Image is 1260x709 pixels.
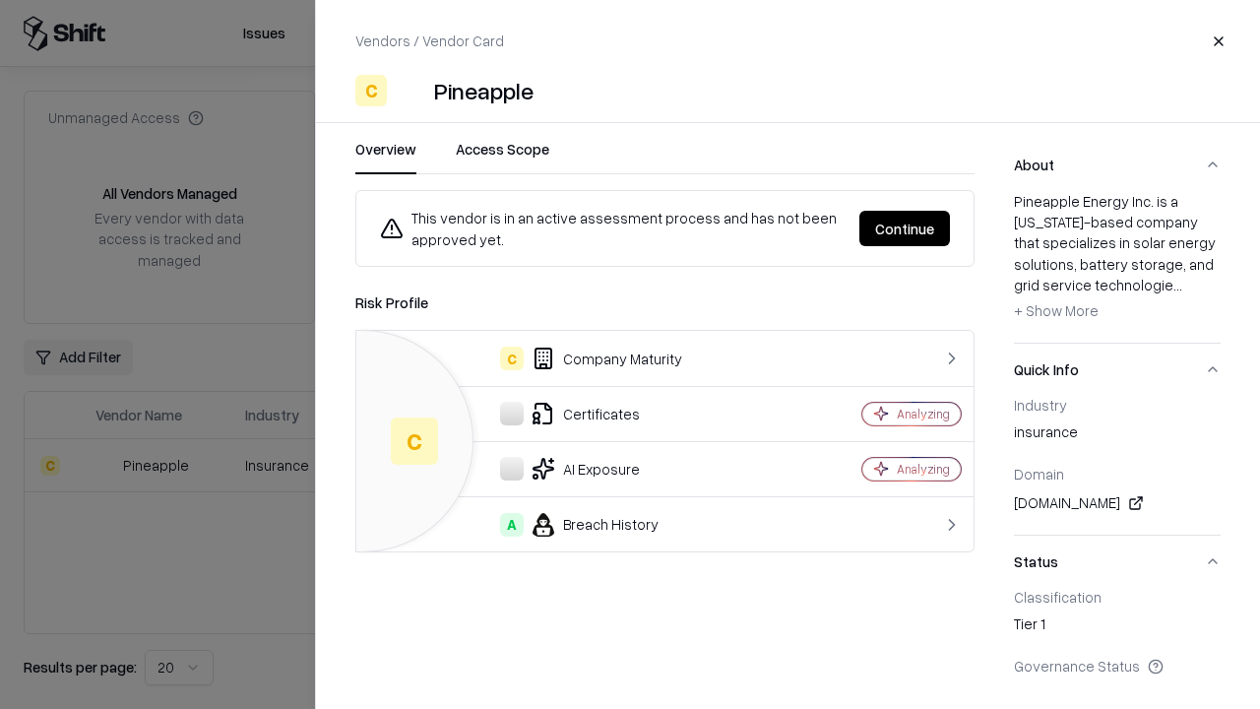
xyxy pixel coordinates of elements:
div: Classification [1014,588,1221,606]
div: AI Exposure [372,457,793,481]
div: This vendor is in an active assessment process and has not been approved yet. [380,207,844,250]
div: Analyzing [897,406,950,422]
div: Industry [1014,396,1221,414]
button: Quick Info [1014,344,1221,396]
div: C [355,75,387,106]
button: About [1014,139,1221,191]
button: Access Scope [456,139,549,174]
div: insurance [1014,421,1221,449]
div: Tier 1 [1014,613,1221,641]
div: Certificates [372,402,793,425]
div: Pineapple [434,75,534,106]
div: Company Maturity [372,347,793,370]
div: Pineapple Energy Inc. is a [US_STATE]-based company that specializes in solar energy solutions, b... [1014,191,1221,327]
div: [DOMAIN_NAME] [1014,491,1221,515]
button: Overview [355,139,416,174]
div: Domain [1014,465,1221,483]
div: Analyzing [897,461,950,478]
div: C [391,418,438,465]
img: Pineapple [395,75,426,106]
div: Quick Info [1014,396,1221,535]
p: Vendors / Vendor Card [355,31,504,51]
div: About [1014,191,1221,343]
button: Continue [859,211,950,246]
button: + Show More [1014,295,1099,327]
div: A [500,513,524,537]
div: Breach History [372,513,793,537]
div: Governance Status [1014,657,1221,675]
div: Risk Profile [355,290,975,314]
div: C [500,347,524,370]
span: ... [1173,276,1182,293]
span: + Show More [1014,301,1099,319]
button: Status [1014,536,1221,588]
